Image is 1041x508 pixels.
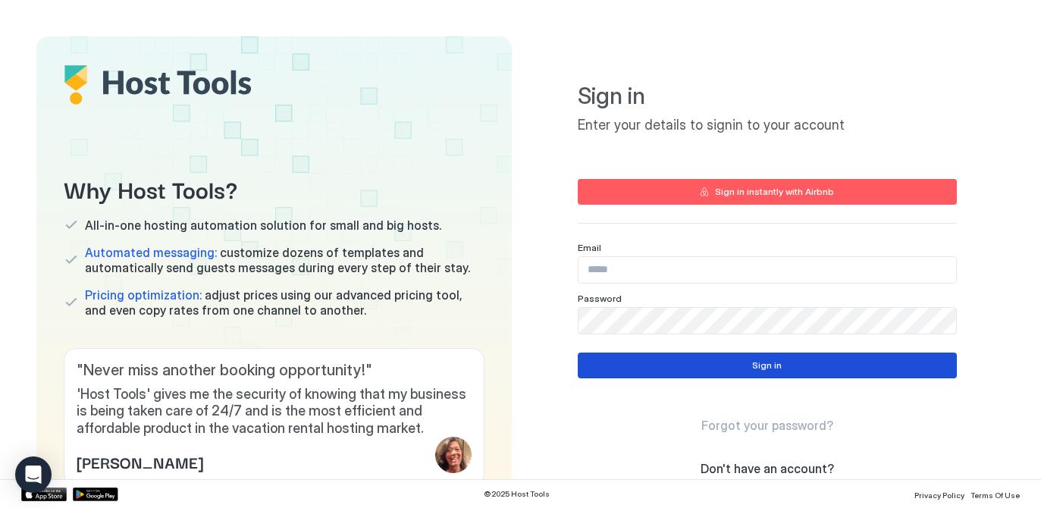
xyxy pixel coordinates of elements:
button: Sign in instantly with Airbnb [578,179,957,205]
a: Privacy Policy [914,486,964,502]
a: Forgot your password? [701,418,833,434]
div: profile [435,437,472,473]
a: App Store [21,488,67,501]
div: Sign in instantly with Airbnb [715,185,834,199]
div: Open Intercom Messenger [15,456,52,493]
span: 'Host Tools' gives me the security of knowing that my business is being taken care of 24/7 and is... [77,386,472,437]
span: © 2025 Host Tools [484,489,550,499]
span: Email [578,242,601,253]
span: Pricing optimization: [85,287,202,303]
span: Enter your details to signin to your account [578,117,957,134]
span: Why Host Tools? [64,171,484,205]
span: Terms Of Use [970,491,1020,500]
span: Automated messaging: [85,245,217,260]
div: Sign in [752,359,782,372]
span: Don't have an account? [701,461,834,476]
input: Input Field [579,257,956,283]
span: Password [578,293,622,304]
span: [PERSON_NAME] [77,450,203,473]
span: Privacy Policy [914,491,964,500]
span: All-in-one hosting automation solution for small and big hosts. [85,218,441,233]
span: Sign in [578,82,957,111]
span: Forgot your password? [701,418,833,433]
span: customize dozens of templates and automatically send guests messages during every step of their s... [85,245,484,275]
input: Input Field [579,308,956,334]
a: Terms Of Use [970,486,1020,502]
button: Sign in [578,353,957,378]
span: " Never miss another booking opportunity! " [77,361,472,380]
span: adjust prices using our advanced pricing tool, and even copy rates from one channel to another. [85,287,484,318]
a: Google Play Store [73,488,118,501]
